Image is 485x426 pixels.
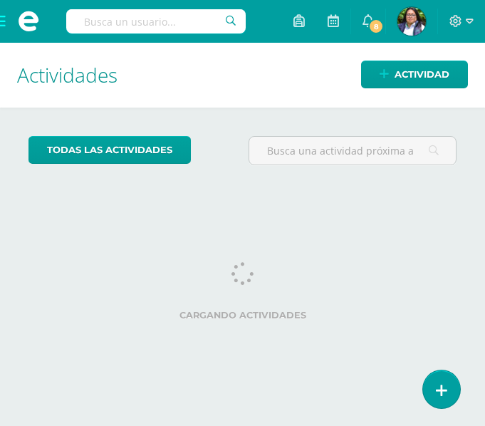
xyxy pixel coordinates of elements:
[249,137,457,165] input: Busca una actividad próxima aquí...
[66,9,246,33] input: Busca un usuario...
[395,61,449,88] span: Actividad
[361,61,468,88] a: Actividad
[28,310,457,321] label: Cargando actividades
[28,136,191,164] a: todas las Actividades
[17,43,468,108] h1: Actividades
[368,19,384,34] span: 8
[397,7,426,36] img: 7ab285121826231a63682abc32cdc9f2.png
